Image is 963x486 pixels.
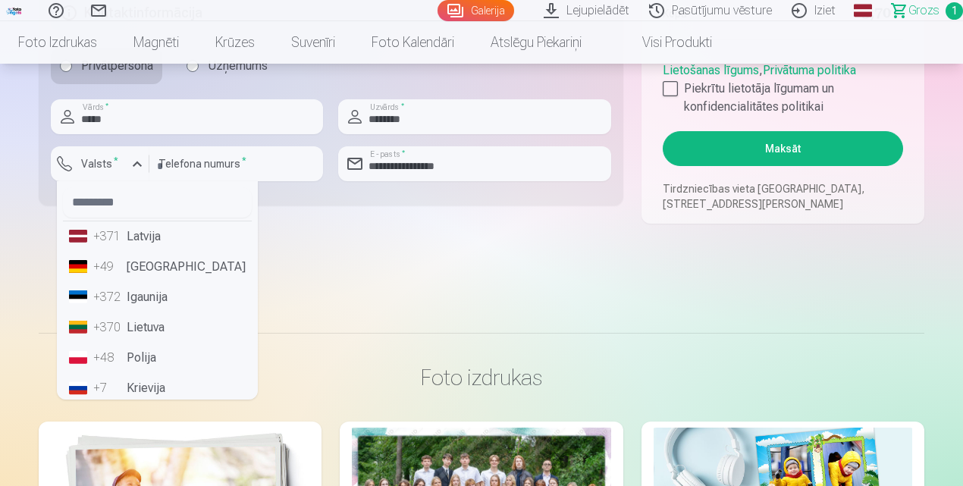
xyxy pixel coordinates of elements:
a: Magnēti [115,21,197,64]
li: Latvija [63,221,252,252]
button: Maksāt [663,131,903,166]
a: Krūzes [197,21,273,64]
li: Igaunija [63,282,252,312]
div: +49 [93,258,124,276]
input: Privātpersona [60,60,72,72]
a: Lietošanas līgums [663,63,759,77]
a: Atslēgu piekariņi [472,21,600,64]
li: [GEOGRAPHIC_DATA] [63,252,252,282]
div: , [663,55,903,116]
div: +370 [93,318,124,337]
span: 1 [946,2,963,20]
div: +371 [93,227,124,246]
a: Suvenīri [273,21,353,64]
a: Privātuma politika [763,63,856,77]
label: Uzņēmums [177,48,277,84]
h3: Foto izdrukas [51,364,912,391]
li: Polija [63,343,252,373]
div: +7 [93,379,124,397]
div: +48 [93,349,124,367]
li: Lietuva [63,312,252,343]
span: Grozs [908,2,939,20]
div: +372 [93,288,124,306]
input: Uzņēmums [187,60,199,72]
a: Foto kalendāri [353,21,472,64]
label: Piekrītu lietotāja līgumam un konfidencialitātes politikai [663,80,903,116]
img: /fa3 [6,6,23,15]
p: Tirdzniecības vieta [GEOGRAPHIC_DATA], [STREET_ADDRESS][PERSON_NAME] [663,181,903,212]
label: Privātpersona [51,48,162,84]
li: Krievija [63,373,252,403]
button: Valsts* [51,146,149,181]
a: Visi produkti [600,21,730,64]
label: Valsts [75,156,124,171]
